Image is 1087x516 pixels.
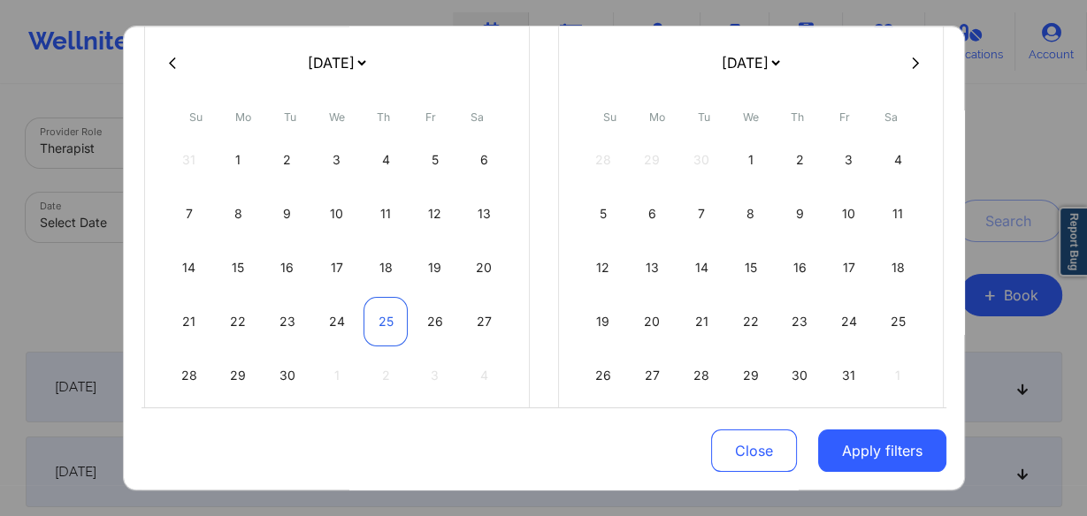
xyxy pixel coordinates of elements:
div: Sat Sep 13 2025 [462,189,507,239]
div: Sun Sep 14 2025 [167,243,212,292]
div: Tue Sep 16 2025 [265,243,310,292]
abbr: Monday [649,110,665,124]
div: Sun Sep 21 2025 [167,297,212,346]
div: Wed Oct 01 2025 [728,135,773,185]
button: Close [711,429,797,472]
div: Mon Sep 22 2025 [216,297,261,346]
div: Fri Oct 03 2025 [826,135,871,185]
div: Fri Oct 10 2025 [826,189,871,239]
abbr: Thursday [791,110,804,124]
div: Tue Oct 21 2025 [679,297,724,346]
div: Mon Oct 27 2025 [630,351,675,400]
abbr: Wednesday [329,110,345,124]
div: Tue Oct 07 2025 [679,189,724,239]
div: Mon Oct 20 2025 [630,297,675,346]
div: Fri Sep 26 2025 [412,297,457,346]
div: Sun Oct 12 2025 [581,243,626,292]
abbr: Tuesday [284,110,296,124]
div: Fri Oct 17 2025 [826,243,871,292]
div: Sat Oct 25 2025 [876,297,921,346]
abbr: Saturday [471,110,484,124]
div: Mon Sep 15 2025 [216,243,261,292]
abbr: Monday [235,110,251,124]
div: Mon Sep 01 2025 [216,135,261,185]
div: Fri Oct 24 2025 [826,297,871,346]
div: Thu Sep 18 2025 [364,243,409,292]
div: Tue Oct 28 2025 [679,351,724,400]
div: Wed Oct 15 2025 [728,243,773,292]
div: Tue Sep 09 2025 [265,189,310,239]
div: Mon Sep 29 2025 [216,351,261,400]
div: Sat Sep 06 2025 [462,135,507,185]
button: Apply filters [818,429,946,472]
div: Sat Oct 04 2025 [876,135,921,185]
abbr: Friday [839,110,850,124]
div: Fri Sep 19 2025 [412,243,457,292]
div: Thu Oct 09 2025 [777,189,823,239]
div: Mon Sep 08 2025 [216,189,261,239]
div: Sat Oct 18 2025 [876,243,921,292]
div: Wed Oct 29 2025 [728,351,773,400]
div: Mon Oct 06 2025 [630,189,675,239]
div: Thu Oct 16 2025 [777,243,823,292]
div: Thu Sep 04 2025 [364,135,409,185]
abbr: Wednesday [743,110,759,124]
abbr: Sunday [603,110,616,124]
div: Fri Sep 12 2025 [412,189,457,239]
div: Wed Oct 08 2025 [728,189,773,239]
div: Sat Sep 27 2025 [462,297,507,346]
div: Wed Sep 03 2025 [314,135,359,185]
div: Thu Sep 25 2025 [364,297,409,346]
abbr: Sunday [189,110,203,124]
div: Thu Oct 30 2025 [777,351,823,400]
div: Tue Sep 02 2025 [265,135,310,185]
div: Sun Oct 05 2025 [581,189,626,239]
div: Wed Oct 22 2025 [728,297,773,346]
div: Thu Oct 02 2025 [777,135,823,185]
div: Wed Sep 24 2025 [314,297,359,346]
abbr: Friday [425,110,436,124]
div: Mon Oct 13 2025 [630,243,675,292]
abbr: Saturday [884,110,898,124]
abbr: Tuesday [698,110,710,124]
div: Thu Sep 11 2025 [364,189,409,239]
div: Tue Oct 14 2025 [679,243,724,292]
div: Sun Sep 28 2025 [167,351,212,400]
div: Sun Sep 07 2025 [167,189,212,239]
div: Tue Sep 23 2025 [265,297,310,346]
div: Fri Oct 31 2025 [826,351,871,400]
div: Sat Oct 11 2025 [876,189,921,239]
div: Tue Sep 30 2025 [265,351,310,400]
abbr: Thursday [377,110,390,124]
div: Wed Sep 17 2025 [314,243,359,292]
div: Sun Oct 19 2025 [581,297,626,346]
div: Wed Sep 10 2025 [314,189,359,239]
div: Fri Sep 05 2025 [412,135,457,185]
div: Thu Oct 23 2025 [777,297,823,346]
div: Sat Sep 20 2025 [462,243,507,292]
div: Sun Oct 26 2025 [581,351,626,400]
